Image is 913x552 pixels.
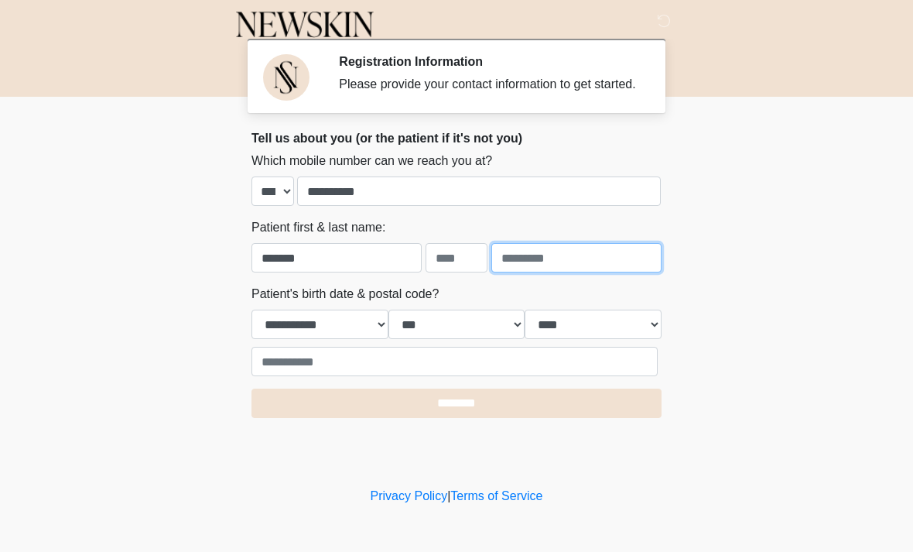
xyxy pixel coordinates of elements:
[251,218,385,237] label: Patient first & last name:
[251,152,492,170] label: Which mobile number can we reach you at?
[251,285,439,303] label: Patient's birth date & postal code?
[236,12,374,38] img: Newskin Logo
[251,131,662,146] h2: Tell us about you (or the patient if it's not you)
[263,54,309,101] img: Agent Avatar
[447,489,450,502] a: |
[339,54,638,69] h2: Registration Information
[339,75,638,94] div: Please provide your contact information to get started.
[371,489,448,502] a: Privacy Policy
[450,489,542,502] a: Terms of Service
